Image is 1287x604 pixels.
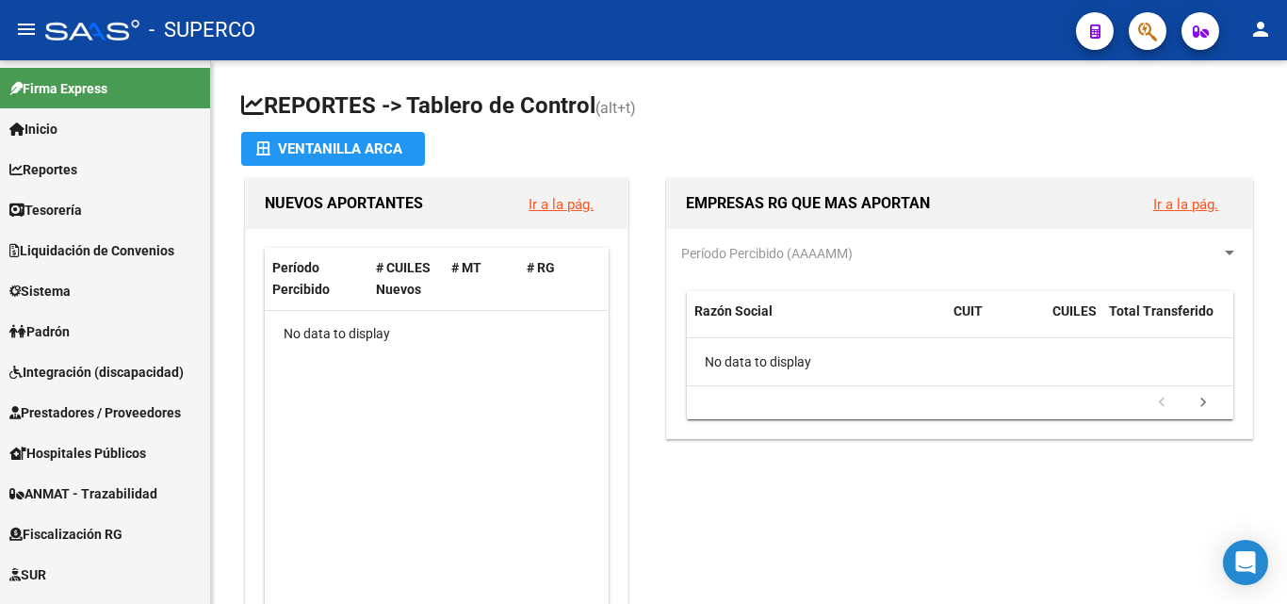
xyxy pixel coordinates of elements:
[9,483,157,504] span: ANMAT - Trazabilidad
[513,187,609,221] button: Ir a la pág.
[1109,303,1214,318] span: Total Transferido
[687,338,1233,385] div: No data to display
[272,260,330,297] span: Período Percibido
[1249,18,1272,41] mat-icon: person
[1045,291,1101,353] datatable-header-cell: CUILES
[519,248,595,310] datatable-header-cell: # RG
[946,291,1045,353] datatable-header-cell: CUIT
[595,99,636,117] span: (alt+t)
[376,260,431,297] span: # CUILES Nuevos
[9,362,184,383] span: Integración (discapacidad)
[451,260,481,275] span: # MT
[9,321,70,342] span: Padrón
[529,196,594,213] a: Ir a la pág.
[9,240,174,261] span: Liquidación de Convenios
[368,248,444,310] datatable-header-cell: # CUILES Nuevos
[694,303,773,318] span: Razón Social
[1052,303,1097,318] span: CUILES
[265,194,423,212] span: NUEVOS APORTANTES
[681,246,853,261] span: Período Percibido (AAAAMM)
[241,90,1257,123] h1: REPORTES -> Tablero de Control
[9,119,57,139] span: Inicio
[687,291,946,353] datatable-header-cell: Razón Social
[9,159,77,180] span: Reportes
[9,524,122,545] span: Fiscalización RG
[953,303,983,318] span: CUIT
[9,281,71,302] span: Sistema
[1101,291,1233,353] datatable-header-cell: Total Transferido
[1153,196,1218,213] a: Ir a la pág.
[527,260,555,275] span: # RG
[265,248,368,310] datatable-header-cell: Período Percibido
[686,194,930,212] span: EMPRESAS RG QUE MAS APORTAN
[241,132,425,166] button: Ventanilla ARCA
[265,311,608,358] div: No data to display
[1144,393,1180,414] a: go to previous page
[149,9,255,51] span: - SUPERCO
[9,564,46,585] span: SUR
[1185,393,1221,414] a: go to next page
[9,402,181,423] span: Prestadores / Proveedores
[9,443,146,464] span: Hospitales Públicos
[9,78,107,99] span: Firma Express
[1223,540,1268,585] div: Open Intercom Messenger
[444,248,519,310] datatable-header-cell: # MT
[9,200,82,220] span: Tesorería
[1138,187,1233,221] button: Ir a la pág.
[256,132,410,166] div: Ventanilla ARCA
[15,18,38,41] mat-icon: menu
